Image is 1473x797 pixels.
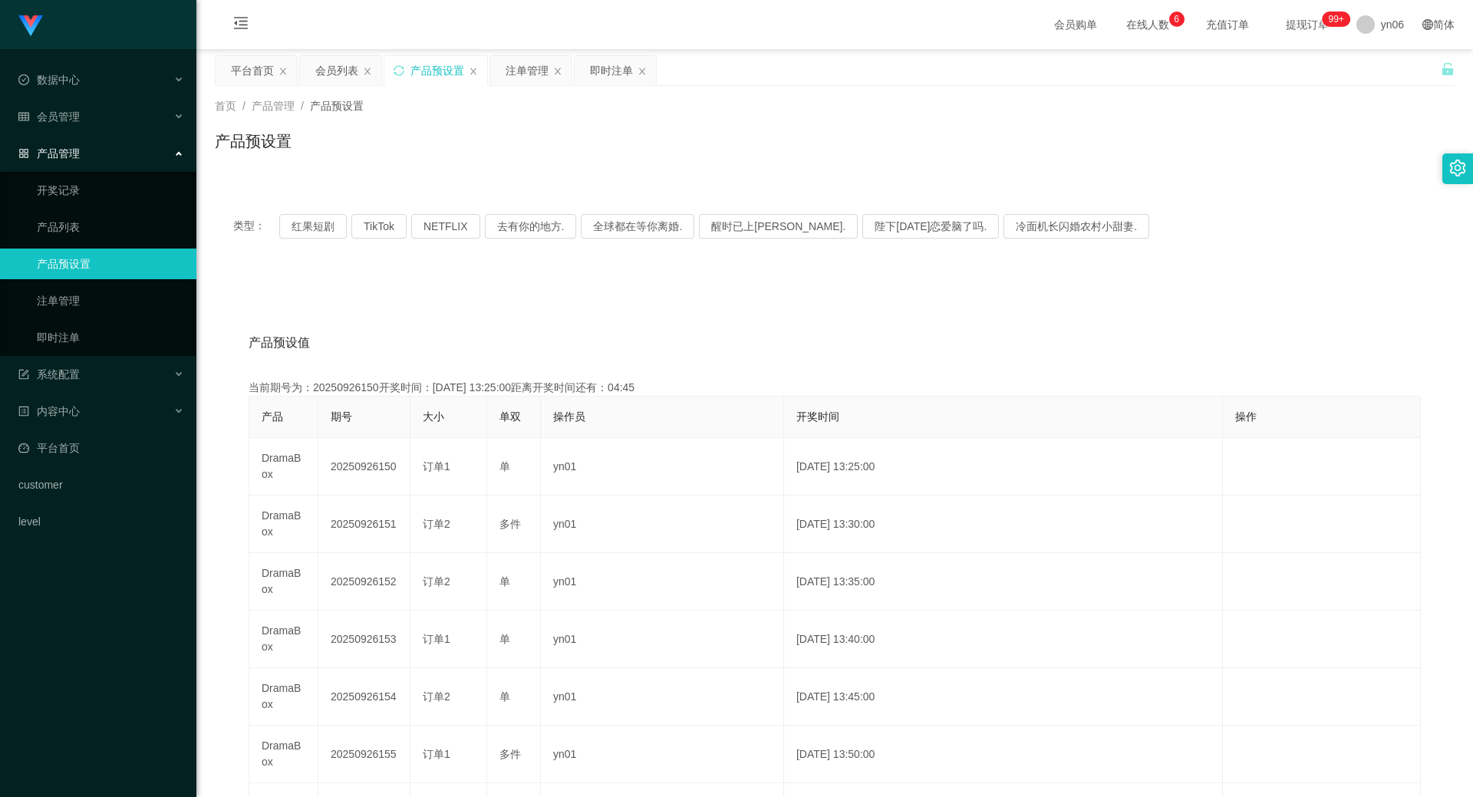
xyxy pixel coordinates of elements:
div: 当前期号为：20250926150开奖时间：[DATE] 13:25:00距离开奖时间还有：04:45 [249,380,1421,396]
span: 类型： [233,214,279,239]
div: 注单管理 [506,56,549,85]
td: yn01 [541,496,784,553]
i: 图标: profile [18,406,29,417]
td: yn01 [541,611,784,668]
span: 产品 [262,410,283,423]
i: 图标: sync [394,65,404,76]
span: 多件 [499,748,521,760]
td: DramaBox [249,496,318,553]
i: 图标: close [553,67,562,76]
a: 产品列表 [37,212,184,242]
i: 图标: form [18,369,29,380]
td: [DATE] 13:25:00 [784,438,1223,496]
i: 图标: table [18,111,29,122]
td: [DATE] 13:30:00 [784,496,1223,553]
button: TikTok [351,214,407,239]
td: 20250926154 [318,668,410,726]
td: [DATE] 13:50:00 [784,726,1223,783]
span: 数据中心 [18,74,80,86]
button: 冷面机长闪婚农村小甜妻. [1003,214,1149,239]
span: 单 [499,690,510,703]
span: 产品管理 [252,100,295,112]
td: 20250926152 [318,553,410,611]
span: 系统配置 [18,368,80,380]
span: 产品管理 [18,147,80,160]
a: 注单管理 [37,285,184,316]
td: 20250926155 [318,726,410,783]
td: [DATE] 13:40:00 [784,611,1223,668]
h1: 产品预设置 [215,130,292,153]
sup: 329 [1322,12,1349,27]
td: yn01 [541,668,784,726]
i: 图标: check-circle-o [18,74,29,85]
sup: 6 [1169,12,1185,27]
span: 大小 [423,410,444,423]
span: 会员管理 [18,110,80,123]
button: 陛下[DATE]恋爱脑了吗. [862,214,999,239]
button: NETFLIX [411,214,480,239]
i: 图标: unlock [1441,62,1455,76]
span: 操作 [1235,410,1257,423]
td: [DATE] 13:45:00 [784,668,1223,726]
span: 订单1 [423,633,450,645]
td: DramaBox [249,726,318,783]
span: 单 [499,460,510,473]
button: 红果短剧 [279,214,347,239]
span: 开奖时间 [796,410,839,423]
span: 单 [499,633,510,645]
span: 充值订单 [1198,19,1257,30]
span: 在线人数 [1119,19,1177,30]
a: 开奖记录 [37,175,184,206]
a: 即时注单 [37,322,184,353]
p: 6 [1174,12,1179,27]
td: DramaBox [249,553,318,611]
td: DramaBox [249,438,318,496]
span: 单双 [499,410,521,423]
span: 单 [499,575,510,588]
a: level [18,506,184,537]
span: 订单1 [423,460,450,473]
td: DramaBox [249,611,318,668]
i: 图标: menu-fold [215,1,267,50]
td: 20250926151 [318,496,410,553]
i: 图标: close [469,67,478,76]
span: 产品预设值 [249,334,310,352]
i: 图标: close [278,67,288,76]
td: yn01 [541,726,784,783]
td: 20250926153 [318,611,410,668]
span: 产品预设置 [310,100,364,112]
span: / [242,100,245,112]
button: 全球都在等你离婚. [581,214,694,239]
i: 图标: setting [1449,160,1466,176]
span: 订单2 [423,575,450,588]
td: [DATE] 13:35:00 [784,553,1223,611]
button: 去有你的地方. [485,214,577,239]
div: 平台首页 [231,56,274,85]
span: 期号 [331,410,352,423]
i: 图标: appstore-o [18,148,29,159]
span: 操作员 [553,410,585,423]
td: yn01 [541,438,784,496]
i: 图标: close [363,67,372,76]
i: 图标: global [1422,19,1433,30]
img: logo.9652507e.png [18,15,43,37]
a: 产品预设置 [37,249,184,279]
span: 订单1 [423,748,450,760]
a: customer [18,469,184,500]
td: DramaBox [249,668,318,726]
i: 图标: close [638,67,647,76]
button: 醒时已上[PERSON_NAME]. [699,214,858,239]
span: 订单2 [423,690,450,703]
td: yn01 [541,553,784,611]
div: 即时注单 [590,56,633,85]
span: 首页 [215,100,236,112]
div: 会员列表 [315,56,358,85]
span: / [301,100,304,112]
span: 提现订单 [1278,19,1336,30]
span: 多件 [499,518,521,530]
a: 图标: dashboard平台首页 [18,433,184,463]
div: 产品预设置 [410,56,464,85]
span: 订单2 [423,518,450,530]
td: 20250926150 [318,438,410,496]
span: 内容中心 [18,405,80,417]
